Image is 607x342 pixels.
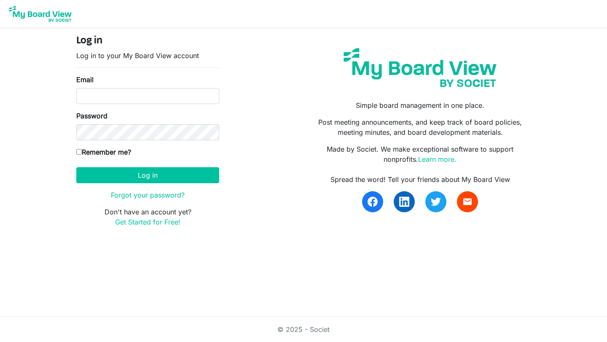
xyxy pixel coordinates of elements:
p: Made by Societ. We make exceptional software to support nonprofits. [310,144,531,164]
img: linkedin.svg [399,197,409,207]
input: Remember me? [76,149,82,155]
img: facebook.svg [368,197,378,207]
div: Spread the word! Tell your friends about My Board View [310,174,531,184]
a: email [457,191,478,212]
label: Email [76,75,94,85]
label: Remember me? [76,147,131,157]
p: Simple board management in one place. [310,100,531,110]
a: Forgot your password? [111,191,185,199]
p: Log in to your My Board View account [76,51,219,61]
a: Get Started for Free! [115,218,180,226]
p: Post meeting announcements, and keep track of board policies, meeting minutes, and board developm... [310,117,531,137]
img: My Board View Logo [7,3,74,24]
a: Learn more. [418,155,457,163]
img: my-board-view-societ.svg [337,42,503,94]
a: © 2025 - Societ [277,325,330,334]
h4: Log in [76,35,219,47]
button: Log in [76,167,219,183]
span: email [462,197,473,207]
label: Password [76,111,107,121]
p: Don't have an account yet? [76,207,219,227]
img: twitter.svg [431,197,441,207]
